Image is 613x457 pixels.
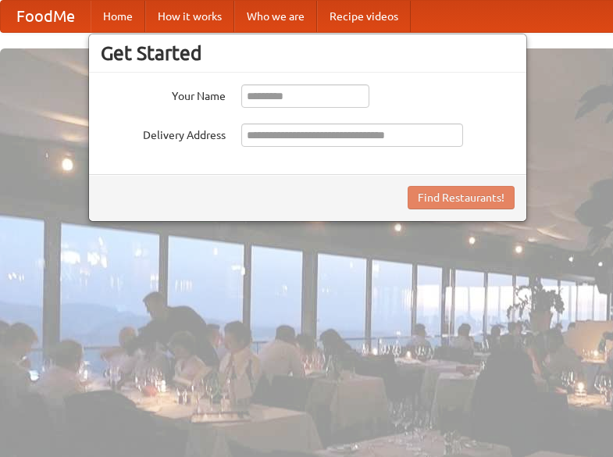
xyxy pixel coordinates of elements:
[101,84,226,104] label: Your Name
[91,1,145,32] a: Home
[408,186,515,209] button: Find Restaurants!
[101,123,226,143] label: Delivery Address
[145,1,234,32] a: How it works
[1,1,91,32] a: FoodMe
[317,1,411,32] a: Recipe videos
[101,41,515,65] h3: Get Started
[234,1,317,32] a: Who we are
